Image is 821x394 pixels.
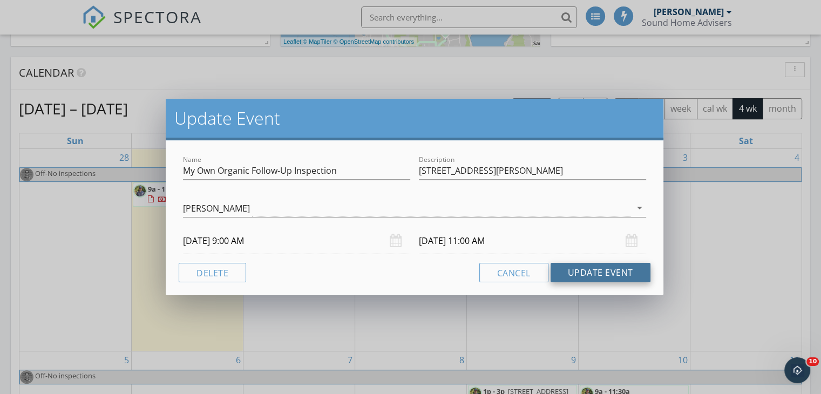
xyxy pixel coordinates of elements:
[174,107,655,129] h2: Update Event
[183,228,410,254] input: Select date
[633,201,646,214] i: arrow_drop_down
[806,357,819,366] span: 10
[784,357,810,383] iframe: Intercom live chat
[479,263,548,282] button: Cancel
[551,263,650,282] button: Update Event
[183,203,250,213] div: [PERSON_NAME]
[179,263,246,282] button: Delete
[419,228,646,254] input: Select date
